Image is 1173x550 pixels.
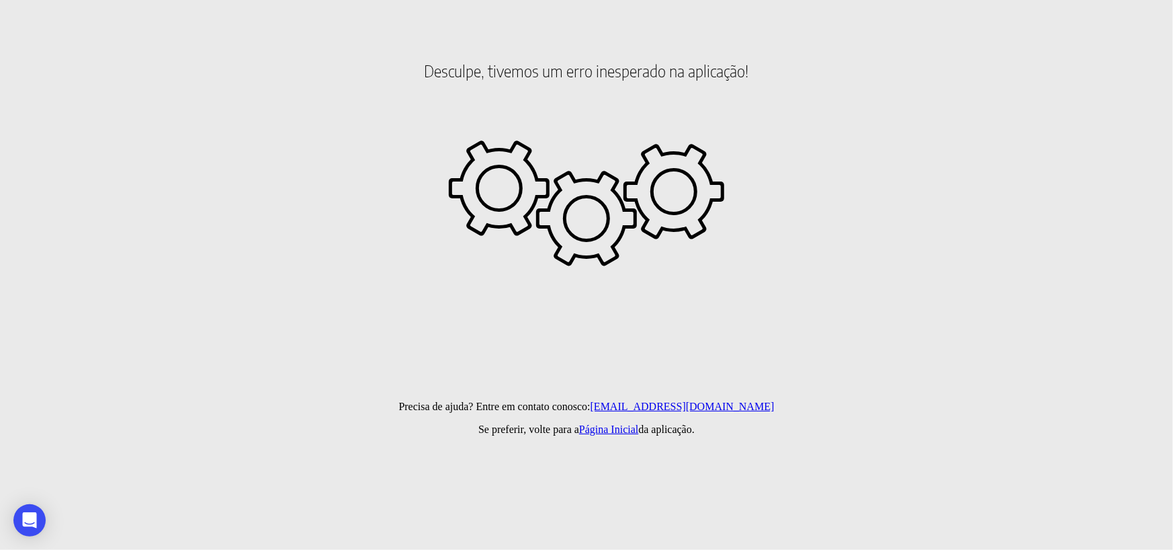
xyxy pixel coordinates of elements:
[5,401,1168,413] p: Precisa de ajuda? Entre em contato conosco:
[591,401,775,412] a: [EMAIL_ADDRESS][DOMAIN_NAME]
[13,504,46,537] div: Open Intercom Messenger
[5,13,1168,128] h2: Desculpe, tivemos um erro inesperado na aplicação!
[579,424,638,435] a: Página Inicial
[5,424,1168,436] p: Se preferir, volte para a da aplicação.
